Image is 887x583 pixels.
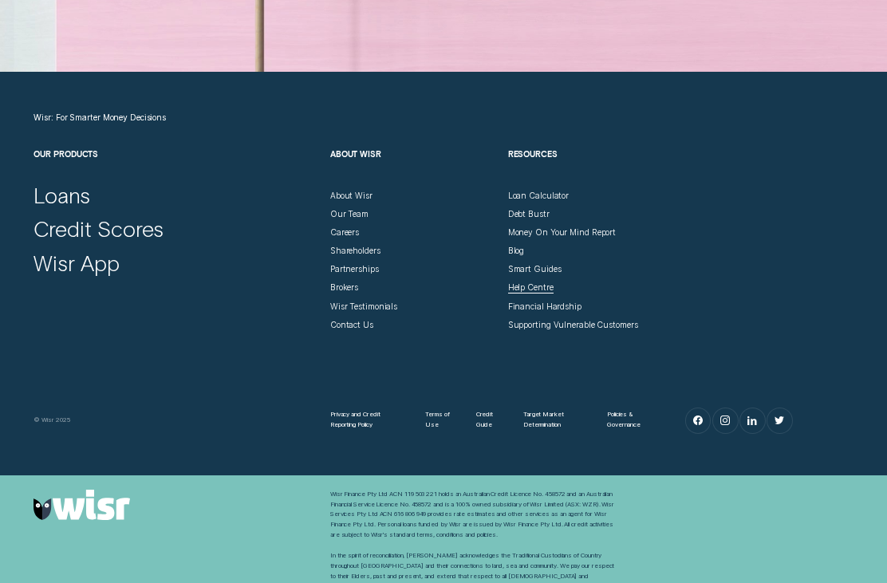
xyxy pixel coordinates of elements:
a: Instagram [713,408,738,433]
a: Debt Bustr [508,209,550,219]
a: Wisr App [34,250,120,276]
a: Twitter [767,408,792,433]
a: Contact Us [330,320,373,330]
a: Credit Scores [34,215,163,242]
a: Careers [330,227,359,238]
a: Our Team [330,209,369,219]
a: Wisr: For Smarter Money Decisions [34,112,166,123]
a: Help Centre [508,282,554,293]
a: Terms of Use [425,410,457,431]
a: Loans [34,182,90,208]
h2: Our Products [34,149,320,191]
img: Wisr [34,490,130,521]
a: Target Market Determination [523,410,589,431]
a: Brokers [330,282,358,293]
a: Privacy and Credit Reporting Policy [330,410,407,431]
a: Blog [508,246,525,256]
a: Wisr Testimonials [330,301,397,312]
a: Smart Guides [508,264,562,274]
div: © Wisr 2025 [29,416,325,426]
h2: About Wisr [330,149,498,191]
a: Partnerships [330,264,379,274]
a: Facebook [686,408,711,433]
a: Credit Guide [476,410,505,431]
h2: Resources [508,149,676,191]
a: Money On Your Mind Report [508,227,616,238]
a: Financial Hardship [508,301,581,312]
a: Policies & Governance [607,410,657,431]
a: About Wisr [330,191,373,201]
a: LinkedIn [740,408,765,433]
a: Shareholders [330,246,380,256]
a: Supporting Vulnerable Customers [508,320,638,330]
a: Loan Calculator [508,191,569,201]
